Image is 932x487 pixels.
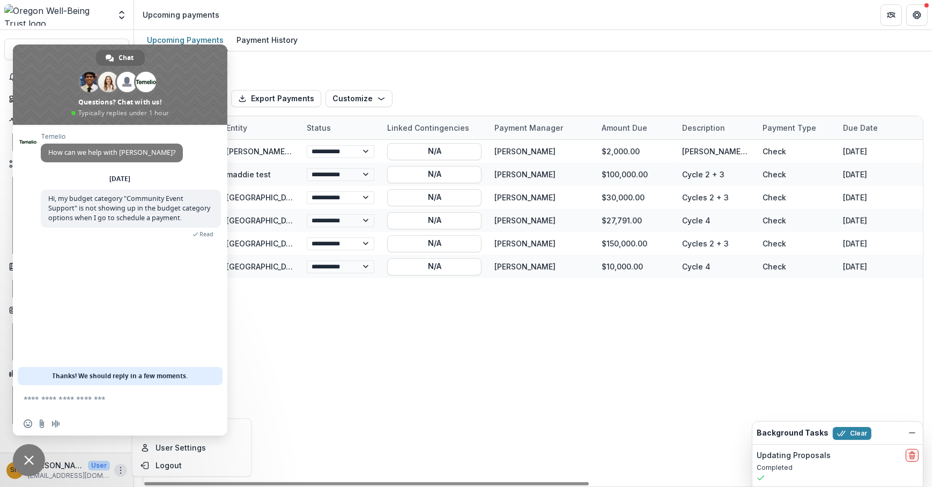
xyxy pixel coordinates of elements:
[232,32,302,48] div: Payment History
[48,148,175,157] span: How can we help with [PERSON_NAME]?
[300,122,337,133] div: Status
[300,116,381,139] div: Status
[226,193,302,202] a: [GEOGRAPHIC_DATA]
[756,163,837,186] div: Check
[24,385,195,412] textarea: Compose your message...
[220,116,300,139] div: Entity
[28,460,84,471] p: [PERSON_NAME]
[28,471,110,481] p: [EMAIL_ADDRESS][DOMAIN_NAME]
[143,32,228,48] div: Upcoming Payments
[11,467,20,474] div: Siri Ngai
[595,122,654,133] div: Amount Due
[387,143,482,160] button: N/A
[24,419,32,428] span: Insert an emoji
[381,122,476,133] div: Linked Contingencies
[682,192,729,203] div: Cycles 2 + 3
[682,238,729,249] div: Cycles 2 + 3
[756,232,837,255] div: Check
[756,140,837,163] div: Check
[4,69,129,86] button: Notifications108
[96,50,145,66] a: Chat
[906,426,919,439] button: Dismiss
[906,4,928,26] button: Get Help
[756,186,837,209] div: Check
[13,444,45,476] a: Close chat
[199,230,213,238] span: Read
[837,140,917,163] div: [DATE]
[94,43,120,55] div: Ctrl + K
[119,50,134,66] span: Chat
[595,163,676,186] div: $100,000.00
[232,30,302,51] a: Payment History
[837,209,917,232] div: [DATE]
[494,192,556,203] div: [PERSON_NAME]
[51,419,60,428] span: Audio message
[143,9,219,20] div: Upcoming payments
[4,302,129,319] button: Open Contacts
[231,90,321,107] button: Export Payments
[387,258,482,275] button: N/A
[595,116,676,139] div: Amount Due
[4,4,110,26] img: Oregon Well-Being Trust logo
[4,365,129,382] button: Open Data & Reporting
[4,155,129,173] button: Open Workflows
[837,116,917,139] div: Due Date
[595,140,676,163] div: $2,000.00
[381,116,488,139] div: Linked Contingencies
[226,239,302,248] a: [GEOGRAPHIC_DATA]
[595,209,676,232] div: $27,791.00
[757,429,829,438] h2: Background Tasks
[757,463,919,473] p: Completed
[4,258,129,275] button: Open Documents
[494,261,556,272] div: [PERSON_NAME]
[488,116,595,139] div: Payment Manager
[756,255,837,278] div: Check
[595,186,676,209] div: $30,000.00
[494,215,556,226] div: [PERSON_NAME]
[881,4,902,26] button: Partners
[387,212,482,229] button: N/A
[114,464,127,477] button: More
[757,451,831,460] h2: Updating Proposals
[143,30,228,51] a: Upcoming Payments
[837,186,917,209] div: [DATE]
[595,232,676,255] div: $150,000.00
[53,367,188,385] span: Thanks! We should reply in a few moments.
[676,122,731,133] div: Description
[756,116,837,139] div: Payment Type
[387,235,482,252] button: N/A
[682,146,750,157] div: [PERSON_NAME] [STREET_ADDRESS][PERSON_NAME]
[488,122,569,133] div: Payment Manager
[4,39,129,60] button: Search...
[682,169,724,180] div: Cycle 2 + 3
[4,112,129,129] button: Open Activity
[226,216,302,225] a: [GEOGRAPHIC_DATA]
[494,169,556,180] div: [PERSON_NAME]
[837,255,917,278] div: [DATE]
[110,176,131,182] div: [DATE]
[756,209,837,232] div: Check
[48,194,210,222] span: Hi, my budget category "Community Event Support" is not showing up in the budget category options...
[220,122,254,133] div: Entity
[387,166,482,183] button: N/A
[494,238,556,249] div: [PERSON_NAME]
[4,90,129,108] a: Dashboard
[88,461,110,470] p: User
[682,215,711,226] div: Cycle 4
[837,163,917,186] div: [DATE]
[326,90,393,107] button: Customize
[494,146,556,157] div: [PERSON_NAME]
[837,122,884,133] div: Due Date
[682,261,711,272] div: Cycle 4
[226,170,271,179] a: maddie test
[41,133,183,140] span: Temelio
[226,262,302,271] a: [GEOGRAPHIC_DATA]
[676,116,756,139] div: Description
